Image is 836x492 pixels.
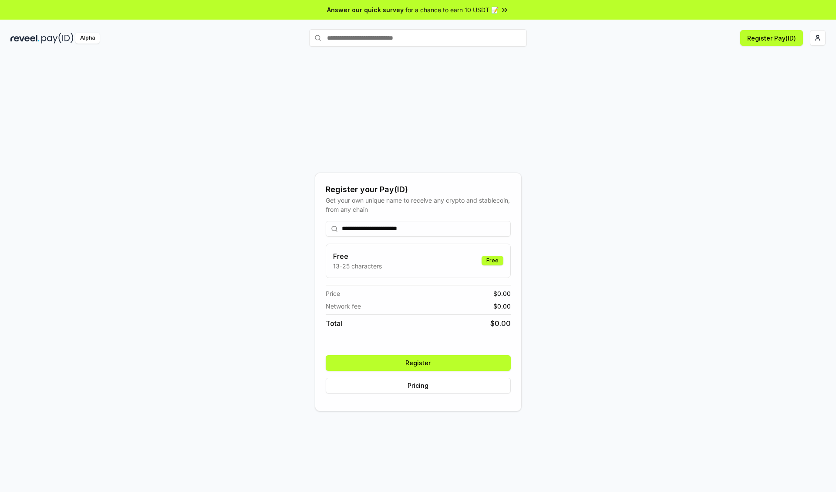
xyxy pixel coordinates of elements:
[326,318,342,329] span: Total
[490,318,511,329] span: $ 0.00
[405,5,499,14] span: for a chance to earn 10 USDT 📝
[333,261,382,271] p: 13-25 characters
[10,33,40,44] img: reveel_dark
[326,196,511,214] div: Get your own unique name to receive any crypto and stablecoin, from any chain
[326,378,511,394] button: Pricing
[326,355,511,371] button: Register
[482,256,503,265] div: Free
[333,251,382,261] h3: Free
[740,30,803,46] button: Register Pay(ID)
[41,33,74,44] img: pay_id
[326,302,361,311] span: Network fee
[326,289,340,298] span: Price
[493,289,511,298] span: $ 0.00
[75,33,100,44] div: Alpha
[326,183,511,196] div: Register your Pay(ID)
[493,302,511,311] span: $ 0.00
[327,5,404,14] span: Answer our quick survey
